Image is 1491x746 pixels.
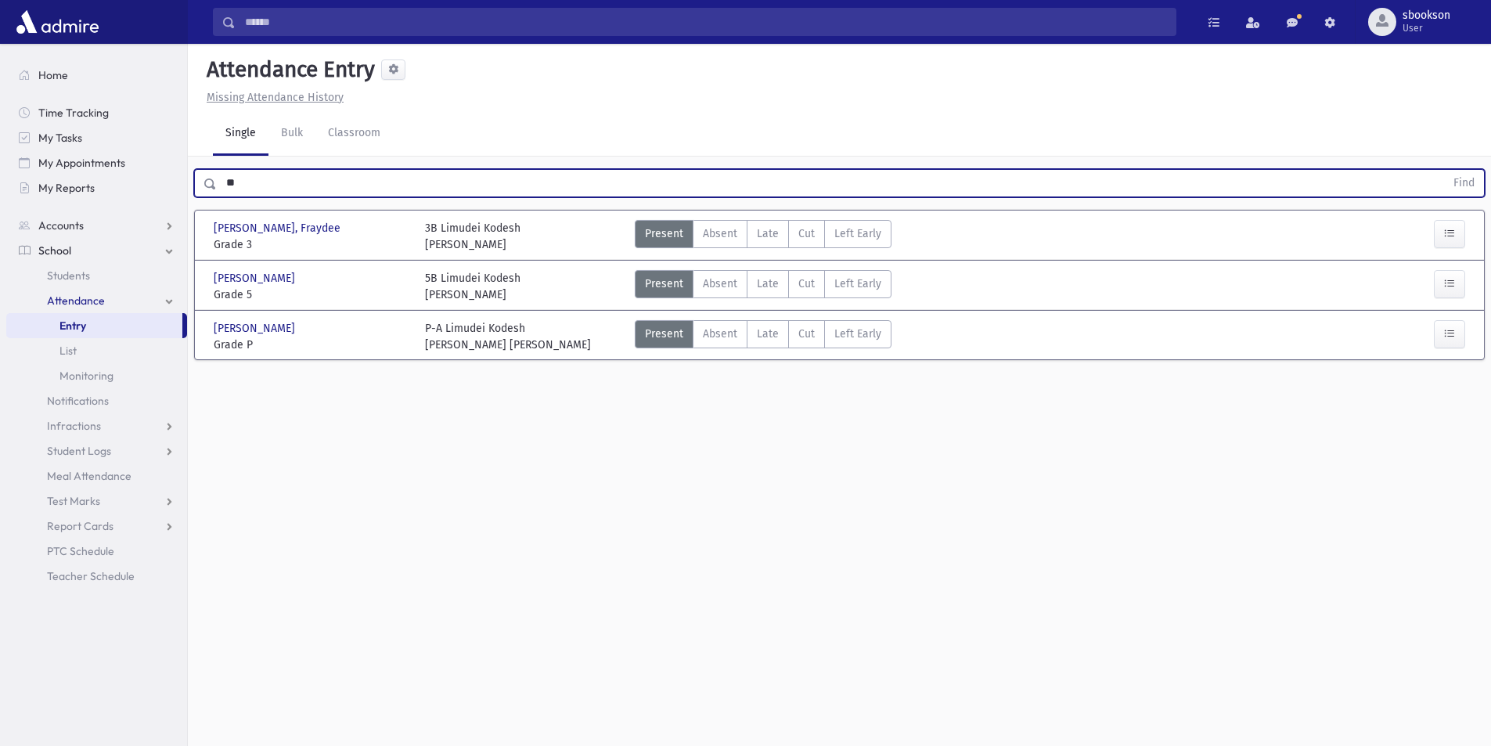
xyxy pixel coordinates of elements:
[214,320,298,337] span: [PERSON_NAME]
[59,319,86,333] span: Entry
[757,326,779,342] span: Late
[645,276,683,292] span: Present
[1403,9,1450,22] span: sbookson
[425,270,520,303] div: 5B Limudei Kodesh [PERSON_NAME]
[200,56,375,83] h5: Attendance Entry
[6,263,187,288] a: Students
[38,68,68,82] span: Home
[47,294,105,308] span: Attendance
[6,213,187,238] a: Accounts
[214,270,298,287] span: [PERSON_NAME]
[6,338,187,363] a: List
[703,225,737,242] span: Absent
[635,220,891,253] div: AttTypes
[6,125,187,150] a: My Tasks
[834,326,881,342] span: Left Early
[47,469,131,483] span: Meal Attendance
[798,276,815,292] span: Cut
[6,100,187,125] a: Time Tracking
[47,569,135,583] span: Teacher Schedule
[268,112,315,156] a: Bulk
[47,444,111,458] span: Student Logs
[59,369,113,383] span: Monitoring
[59,344,77,358] span: List
[6,463,187,488] a: Meal Attendance
[757,225,779,242] span: Late
[6,363,187,388] a: Monitoring
[6,488,187,514] a: Test Marks
[214,337,409,353] span: Grade P
[6,564,187,589] a: Teacher Schedule
[645,326,683,342] span: Present
[38,218,84,232] span: Accounts
[6,63,187,88] a: Home
[703,326,737,342] span: Absent
[214,220,344,236] span: [PERSON_NAME], Fraydee
[757,276,779,292] span: Late
[1403,22,1450,34] span: User
[1444,170,1484,196] button: Find
[38,181,95,195] span: My Reports
[214,236,409,253] span: Grade 3
[38,131,82,145] span: My Tasks
[207,91,344,104] u: Missing Attendance History
[47,519,113,533] span: Report Cards
[6,313,182,338] a: Entry
[6,288,187,313] a: Attendance
[6,150,187,175] a: My Appointments
[635,320,891,353] div: AttTypes
[214,287,409,303] span: Grade 5
[6,413,187,438] a: Infractions
[38,243,71,258] span: School
[38,106,109,120] span: Time Tracking
[47,268,90,283] span: Students
[6,438,187,463] a: Student Logs
[236,8,1176,36] input: Search
[6,238,187,263] a: School
[798,225,815,242] span: Cut
[6,514,187,539] a: Report Cards
[635,270,891,303] div: AttTypes
[703,276,737,292] span: Absent
[6,175,187,200] a: My Reports
[13,6,103,38] img: AdmirePro
[38,156,125,170] span: My Appointments
[213,112,268,156] a: Single
[834,225,881,242] span: Left Early
[6,539,187,564] a: PTC Schedule
[47,394,109,408] span: Notifications
[47,544,114,558] span: PTC Schedule
[200,91,344,104] a: Missing Attendance History
[834,276,881,292] span: Left Early
[47,419,101,433] span: Infractions
[425,220,520,253] div: 3B Limudei Kodesh [PERSON_NAME]
[315,112,393,156] a: Classroom
[47,494,100,508] span: Test Marks
[6,388,187,413] a: Notifications
[425,320,591,353] div: P-A Limudei Kodesh [PERSON_NAME] [PERSON_NAME]
[798,326,815,342] span: Cut
[645,225,683,242] span: Present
